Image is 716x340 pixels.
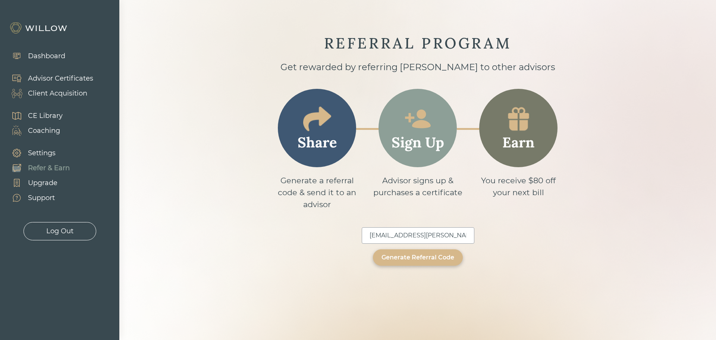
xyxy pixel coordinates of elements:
input: Enter an advisor's email [362,227,474,244]
a: Dashboard [4,49,65,63]
div: You receive $80 off your next bill [472,175,565,199]
a: Client Acquisition [4,86,93,101]
a: Refer & Earn [4,160,70,175]
div: Log Out [46,226,73,236]
div: Upgrade [28,178,57,188]
img: Sign+up+icon.png [404,105,432,133]
a: Settings [4,146,70,160]
div: Settings [28,148,56,158]
div: Generate a referral code & send it to an advisor [270,175,364,210]
div: Client Acquisition [28,88,87,99]
div: Generate Referral Code [381,253,454,262]
div: Support [28,193,55,203]
div: REFERRAL PROGRAM [324,34,512,53]
div: Get rewarded by referring [PERSON_NAME] to other advisors [280,60,555,74]
div: Advisor signs up & purchases a certificate [371,175,464,199]
div: Refer & Earn [28,163,70,173]
button: Generate Referral Code [373,249,463,266]
a: CE Library [4,108,63,123]
a: Advisor Certificates [4,71,93,86]
div: Coaching [28,126,60,136]
div: CE Library [28,111,63,121]
div: Dashboard [28,51,65,61]
div: Earn [502,133,534,152]
div: Sign Up [392,133,444,152]
img: Willow [9,22,69,34]
img: Share+icon.png [303,105,331,133]
a: Coaching [4,123,63,138]
div: Advisor Certificates [28,74,93,84]
img: Rewards+icon.png [505,105,533,133]
a: Upgrade [4,175,70,190]
div: Share [298,133,337,152]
